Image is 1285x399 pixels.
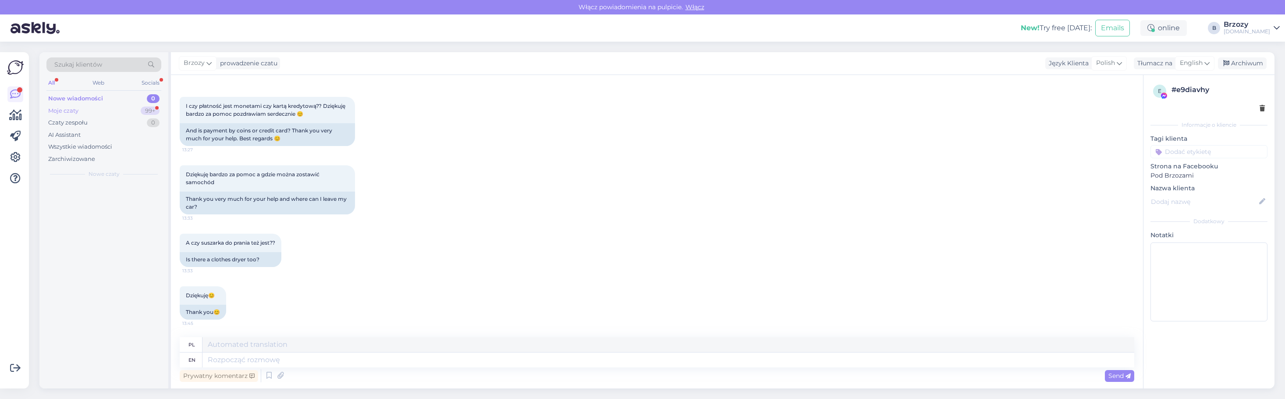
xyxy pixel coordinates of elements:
[91,77,106,89] div: Web
[1150,134,1267,143] p: Tagi klienta
[141,107,160,115] div: 99+
[48,118,88,127] div: Czaty zespołu
[1150,171,1267,180] p: Pod Brzozami
[1150,162,1267,171] p: Strona na Facebooku
[1150,145,1267,158] input: Dodać etykietę
[48,94,103,103] div: Nowe wiadomości
[1224,21,1280,35] a: Brzozy[DOMAIN_NAME]
[1224,28,1270,35] div: [DOMAIN_NAME]
[48,142,112,151] div: Wszystkie wiadomości
[1045,59,1089,68] div: Język Klienta
[184,58,205,68] span: Brzozy
[180,123,355,146] div: And is payment by coins or credit card? Thank you very much for your help. Best regards 😊
[1208,22,1220,34] div: B
[48,131,81,139] div: AI Assistant
[1096,58,1115,68] span: Polish
[46,77,57,89] div: All
[188,353,195,367] div: en
[48,107,78,115] div: Moje czaty
[1108,372,1131,380] span: Send
[147,118,160,127] div: 0
[1150,217,1267,225] div: Dodatkowy
[1218,57,1267,69] div: Archiwum
[1021,24,1040,32] b: New!
[186,292,215,299] span: Dziękuję😊
[1180,58,1203,68] span: English
[182,146,215,153] span: 13:27
[140,77,161,89] div: Socials
[182,267,215,274] span: 13:33
[54,60,102,69] span: Szukaj klientów
[186,171,321,185] span: Dziękuję bardzo za pomoc a gdzie można zostawić samochód
[89,170,120,178] span: Nowe czaty
[1171,85,1265,95] div: # e9diavhy
[180,305,226,320] div: Thank you😊
[683,3,707,11] span: Włącz
[1150,184,1267,193] p: Nazwa klienta
[147,94,160,103] div: 0
[1150,231,1267,240] p: Notatki
[217,59,277,68] div: prowadzenie czatu
[1140,20,1187,36] div: online
[1134,59,1172,68] div: Tłumacz na
[48,155,95,164] div: Zarchiwizowane
[186,239,275,246] span: A czy suszarka do prania też jest??
[180,252,281,267] div: Is there a clothes dryer too?
[182,215,215,221] span: 13:33
[7,59,24,76] img: Askly Logo
[182,320,215,327] span: 13:45
[180,370,258,382] div: Prywatny komentarz
[1224,21,1270,28] div: Brzozy
[1151,197,1257,207] input: Dodaj nazwę
[1150,121,1267,129] div: Informacje o kliencie
[180,192,355,214] div: Thank you very much for your help and where can I leave my car?
[1158,88,1161,94] span: e
[188,337,195,352] div: pl
[1021,23,1092,33] div: Try free [DATE]:
[186,103,347,117] span: I czy płatność jest monetami czy kartą kredytową?? Dziękuję bardzo za pomoc pozdrawiam serdecznie 😊
[1095,20,1130,36] button: Emails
